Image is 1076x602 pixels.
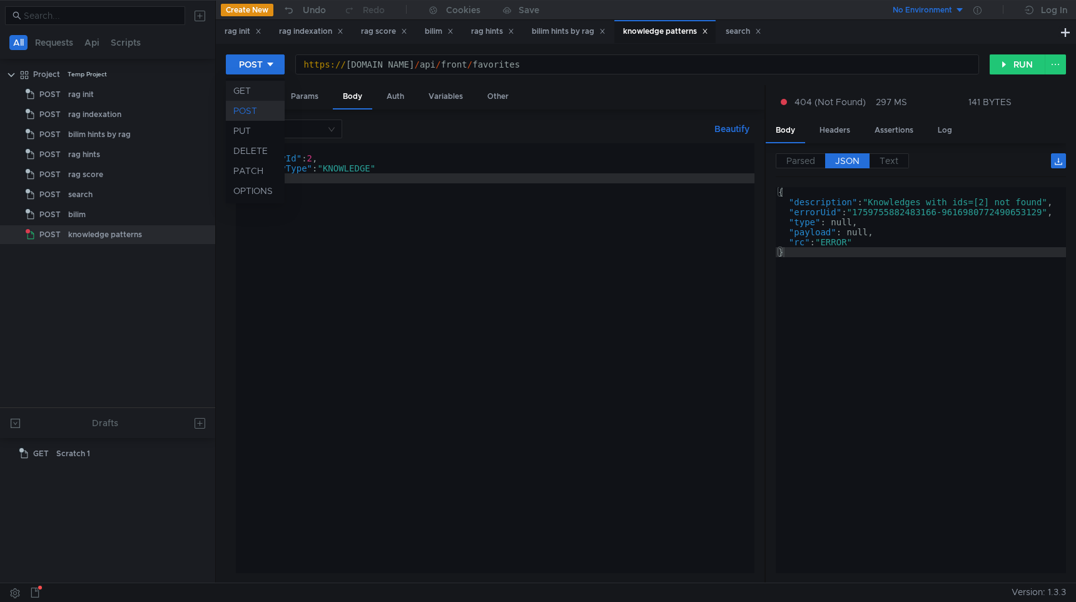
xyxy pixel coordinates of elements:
[226,121,285,141] li: PUT
[226,81,285,101] li: GET
[226,161,285,181] li: PATCH
[226,101,285,121] li: POST
[226,181,285,201] li: OPTIONS
[226,141,285,161] li: DELETE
